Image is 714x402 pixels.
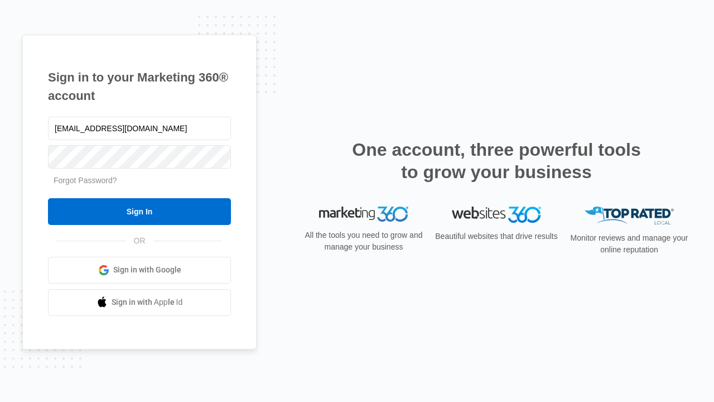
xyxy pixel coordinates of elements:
[349,138,644,183] h2: One account, three powerful tools to grow your business
[113,264,181,276] span: Sign in with Google
[48,68,231,105] h1: Sign in to your Marketing 360® account
[48,198,231,225] input: Sign In
[319,207,408,222] img: Marketing 360
[585,207,674,225] img: Top Rated Local
[48,117,231,140] input: Email
[452,207,541,223] img: Websites 360
[48,289,231,316] a: Sign in with Apple Id
[301,229,426,253] p: All the tools you need to grow and manage your business
[48,257,231,284] a: Sign in with Google
[126,235,153,247] span: OR
[54,176,117,185] a: Forgot Password?
[112,296,183,308] span: Sign in with Apple Id
[567,232,692,256] p: Monitor reviews and manage your online reputation
[434,231,559,242] p: Beautiful websites that drive results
